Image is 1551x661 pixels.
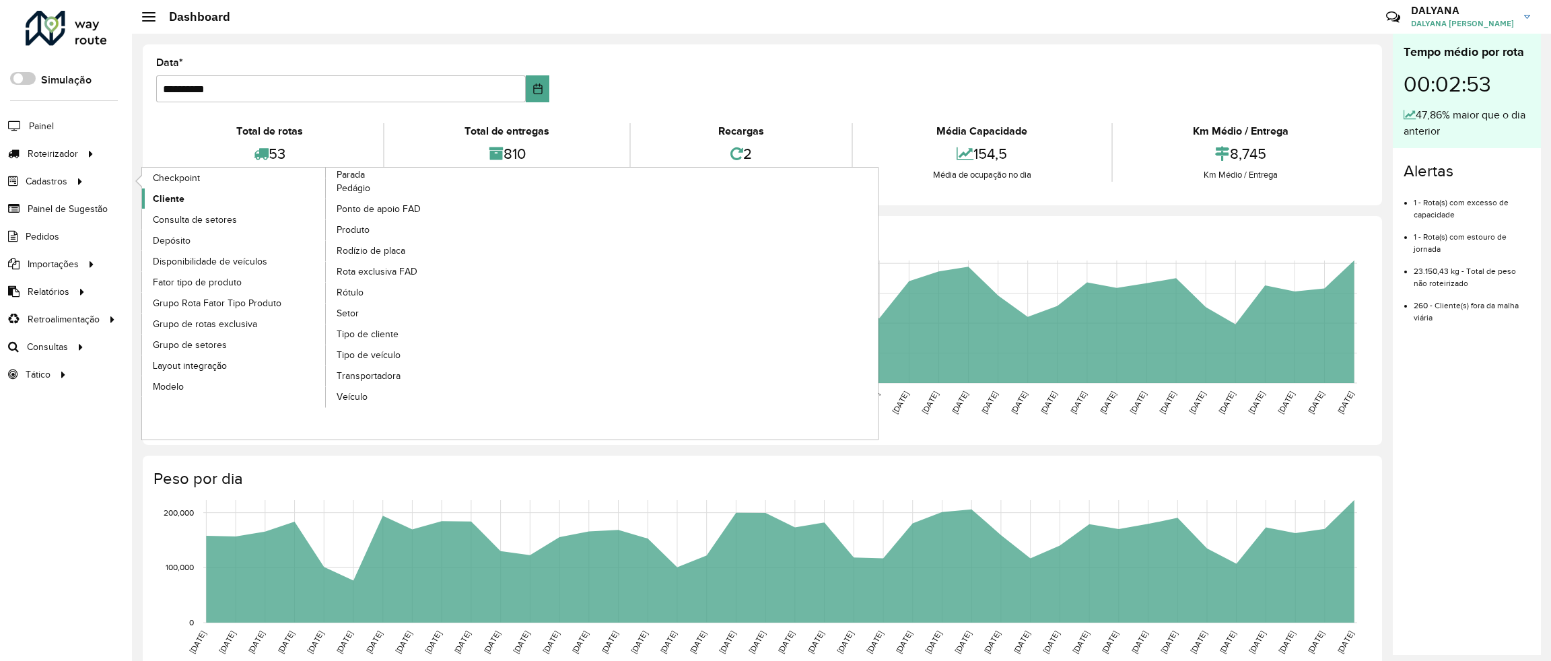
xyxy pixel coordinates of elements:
text: [DATE] [423,629,443,655]
text: [DATE] [482,629,502,655]
span: Rótulo [337,285,364,300]
text: [DATE] [541,629,561,655]
a: Checkpoint [142,168,326,188]
div: Média de ocupação no dia [856,168,1108,182]
text: [DATE] [570,629,590,655]
label: Data [156,55,183,71]
li: 260 - Cliente(s) fora da malha viária [1414,289,1530,324]
span: Retroalimentação [28,312,100,326]
div: Km Médio / Entrega [1116,168,1365,182]
span: Tático [26,368,50,382]
text: [DATE] [1100,629,1119,655]
text: [DATE] [865,629,885,655]
text: [DATE] [1188,629,1208,655]
span: Ponto de apoio FAD [337,202,421,216]
text: [DATE] [1247,629,1267,655]
div: 2 [634,139,848,168]
div: 00:02:53 [1404,61,1530,107]
a: Veículo [326,387,510,407]
a: Setor [326,304,510,324]
a: Rodízio de placa [326,241,510,261]
span: Painel de Sugestão [28,202,108,216]
div: Total de rotas [160,123,380,139]
span: Grupo Rota Fator Tipo Produto [153,296,281,310]
text: [DATE] [1098,390,1117,415]
span: Rota exclusiva FAD [337,265,417,279]
span: Cadastros [26,174,67,188]
div: Tempo médio por rota [1404,43,1530,61]
text: [DATE] [1187,390,1207,415]
text: [DATE] [891,390,910,415]
text: [DATE] [1276,390,1296,415]
text: [DATE] [1218,629,1237,655]
text: [DATE] [718,629,737,655]
span: Relatórios [28,285,69,299]
text: [DATE] [747,629,767,655]
text: [DATE] [1159,629,1179,655]
li: 1 - Rota(s) com estouro de jornada [1414,221,1530,255]
text: [DATE] [806,629,825,655]
div: 53 [160,139,380,168]
text: [DATE] [1039,390,1058,415]
text: 200,000 [164,508,194,517]
span: Setor [337,306,359,320]
text: [DATE] [1130,629,1149,655]
a: Modelo [142,376,326,396]
text: [DATE] [276,629,296,655]
div: Média Capacidade [856,123,1108,139]
span: Veículo [337,390,368,404]
text: [DATE] [1041,629,1061,655]
text: [DATE] [217,629,237,655]
span: Consulta de setores [153,213,237,227]
text: [DATE] [776,629,796,655]
span: Grupo de rotas exclusiva [153,317,257,331]
text: [DATE] [1336,390,1355,415]
text: [DATE] [658,629,678,655]
h4: Alertas [1404,162,1530,181]
a: Cliente [142,188,326,209]
h3: DALYANA [1411,4,1514,17]
li: 23.150,43 kg - Total de peso não roteirizado [1414,255,1530,289]
text: [DATE] [452,629,472,655]
div: Km Médio / Entrega [1116,123,1365,139]
a: Grupo Rota Fator Tipo Produto [142,293,326,313]
text: [DATE] [979,390,999,415]
h2: Dashboard [156,9,230,24]
a: Pedágio [326,178,510,199]
a: Tipo de veículo [326,345,510,366]
text: [DATE] [688,629,708,655]
a: Rota exclusiva FAD [326,262,510,282]
text: 0 [189,618,194,627]
a: Depósito [142,230,326,250]
span: Rodízio de placa [337,244,405,258]
span: Modelo [153,380,184,394]
text: [DATE] [835,629,855,655]
text: [DATE] [394,629,413,655]
text: [DATE] [1158,390,1177,415]
span: Pedágio [337,181,370,195]
text: [DATE] [1128,390,1147,415]
a: Disponibilidade de veículos [142,251,326,271]
a: Tipo de cliente [326,324,510,345]
a: Fator tipo de produto [142,272,326,292]
text: [DATE] [1306,390,1325,415]
div: 8,745 [1116,139,1365,168]
a: Produto [326,220,510,240]
span: Tipo de cliente [337,327,399,341]
span: Checkpoint [153,171,200,185]
text: [DATE] [982,629,1002,655]
span: Consultas [27,340,68,354]
text: [DATE] [600,629,619,655]
a: Transportadora [326,366,510,386]
text: [DATE] [1071,629,1091,655]
text: [DATE] [894,629,914,655]
text: [DATE] [1247,390,1266,415]
text: [DATE] [1277,629,1297,655]
span: Pedidos [26,230,59,244]
text: [DATE] [924,629,943,655]
a: Rótulo [326,283,510,303]
a: Grupo de setores [142,335,326,355]
span: Parada [337,168,365,182]
text: 100,000 [166,563,194,571]
div: 47,86% maior que o dia anterior [1404,107,1530,139]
